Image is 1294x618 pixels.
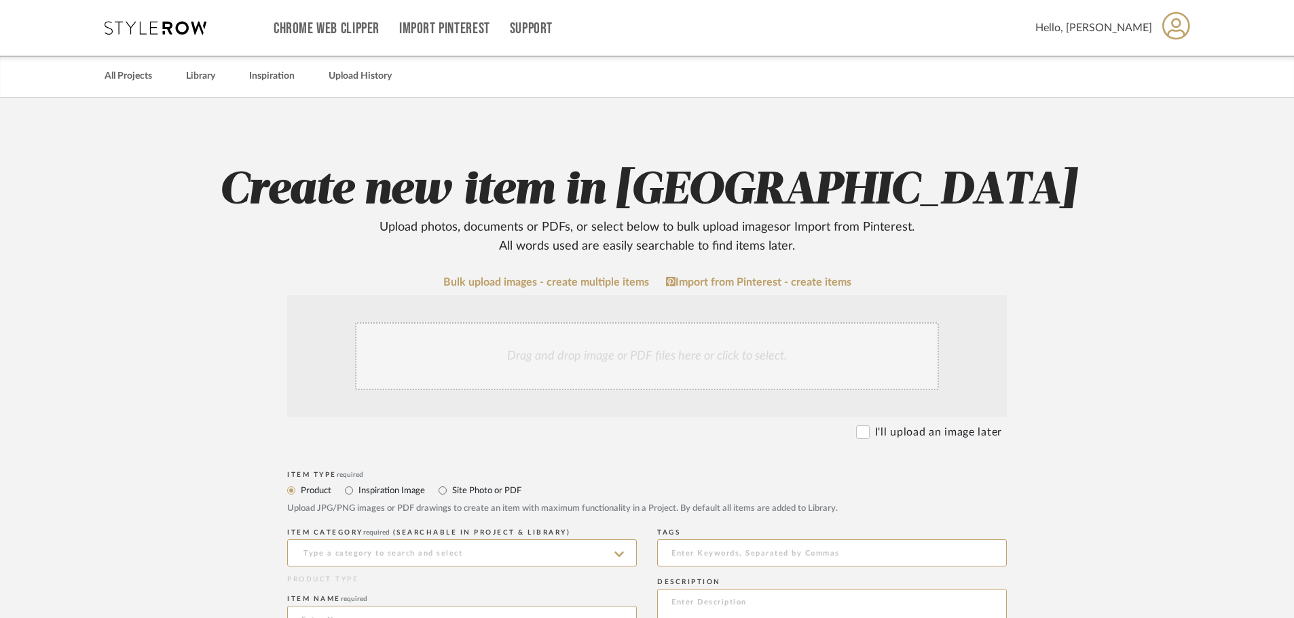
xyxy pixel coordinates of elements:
a: Chrome Web Clipper [274,23,380,35]
div: PRODUCT TYPE [287,575,637,585]
label: I'll upload an image later [875,424,1002,440]
a: All Projects [105,67,152,85]
div: Upload JPG/PNG images or PDF drawings to create an item with maximum functionality in a Project. ... [287,502,1007,516]
div: Tags [657,528,1007,537]
input: Enter Keywords, Separated by Commas [657,539,1007,566]
a: Support [510,23,553,35]
a: Bulk upload images - create multiple items [443,277,649,288]
div: Item Type [287,471,1007,479]
mat-radio-group: Select item type [287,482,1007,499]
div: Item name [287,595,637,603]
label: Inspiration Image [357,483,425,498]
span: Hello, [PERSON_NAME] [1035,20,1152,36]
a: Import Pinterest [399,23,490,35]
a: Inspiration [249,67,295,85]
label: Site Photo or PDF [451,483,521,498]
label: Product [299,483,331,498]
div: ITEM CATEGORY [287,528,637,537]
div: Description [657,578,1007,586]
input: Type a category to search and select [287,539,637,566]
div: Upload photos, documents or PDFs, or select below to bulk upload images or Import from Pinterest ... [369,218,925,256]
a: Upload History [329,67,392,85]
a: Import from Pinterest - create items [666,276,851,288]
a: Library [186,67,215,85]
span: required [337,471,363,478]
span: required [363,529,390,536]
span: required [341,596,367,602]
h2: Create new item in [GEOGRAPHIC_DATA] [215,163,1079,256]
span: (Searchable in Project & Library) [393,529,571,536]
